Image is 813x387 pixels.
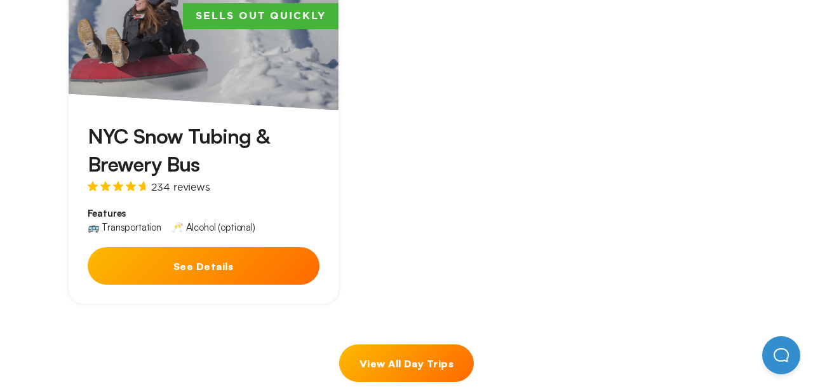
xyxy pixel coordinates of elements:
[151,182,210,192] span: 234 reviews
[88,207,319,220] span: Features
[339,344,474,382] a: View All Day Trips
[762,336,800,374] iframe: Help Scout Beacon - Open
[183,3,339,30] span: Sells Out Quickly
[88,123,319,177] h3: NYC Snow Tubing & Brewery Bus
[88,222,161,232] div: 🚌 Transportation
[88,247,319,285] button: See Details
[171,222,255,232] div: 🥂 Alcohol (optional)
